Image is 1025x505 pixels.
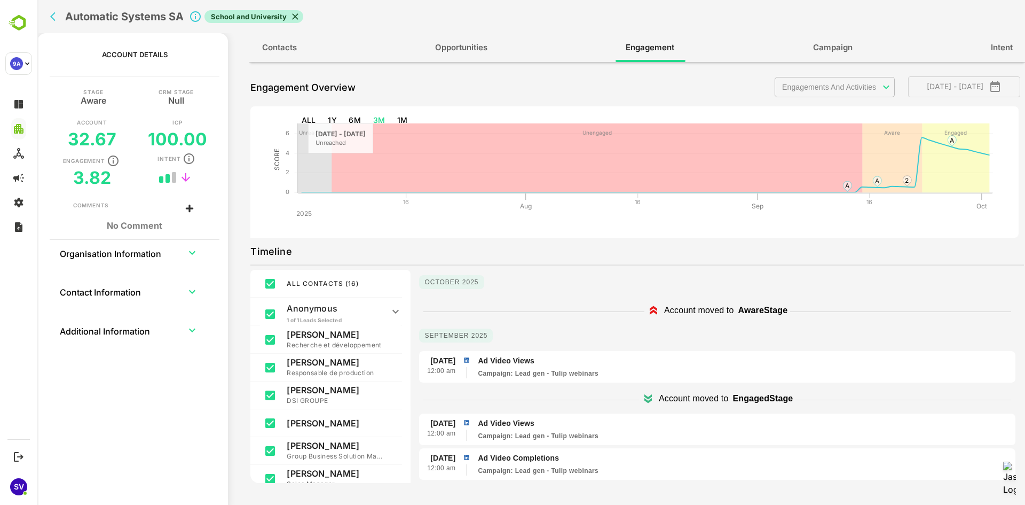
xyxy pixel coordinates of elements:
[235,149,243,170] text: SCORE
[249,357,345,368] p: [PERSON_NAME]
[871,76,983,97] button: [DATE] - [DATE]
[147,322,163,338] button: expand row
[11,449,26,464] button: Logout
[249,385,345,395] p: [PERSON_NAME]
[262,129,290,136] text: Unreached
[249,316,345,324] p: 1 of 1 Leads Selected
[307,111,328,130] button: 6M
[22,279,137,305] th: Contact Information
[30,129,79,150] h5: 32.67
[356,111,375,130] button: 1M
[248,168,252,176] text: 2
[248,149,252,157] text: 4
[135,120,145,125] p: ICP
[737,77,857,97] div: Engagements And Activities
[10,57,23,70] div: 9A
[249,440,345,451] p: [PERSON_NAME]
[907,129,929,136] text: Engaged
[167,10,266,23] div: School and University
[808,182,812,190] text: A
[879,80,974,94] span: [DATE] - [DATE]
[259,209,274,217] text: 2025
[393,453,418,463] p: [DATE]
[249,303,345,314] p: Anonymous
[212,33,988,62] div: full width tabs example
[440,431,561,441] p: Lead gen - Tulip webinars
[695,392,755,405] p: Engaged Stage
[621,392,691,405] p: Account moved to
[249,329,345,340] p: [PERSON_NAME]
[390,429,418,439] p: 12:00 am
[10,9,26,25] button: back
[838,177,842,185] text: A
[953,41,975,55] span: Intent
[249,340,345,351] p: Recherche et développement
[40,120,70,125] p: Account
[111,129,170,150] h5: 100.00
[424,418,434,428] img: linkedin.png
[390,463,418,474] p: 12:00 am
[332,111,352,130] button: 3M
[5,13,33,33] img: BambooboxLogoMark.f1c84d78b4c51b1a7b5f700c9845e183.svg
[382,275,446,289] p: October 2025
[393,355,418,366] p: [DATE]
[249,279,321,288] span: ALL CONTACTS ( 16 )
[10,478,27,495] div: SV
[440,418,974,429] p: Ad Video Views
[424,453,434,462] img: linkedin.png
[22,240,137,266] th: Organisation Information
[597,198,603,206] text: 16
[398,41,450,55] span: Opportunities
[393,418,418,429] p: [DATE]
[390,366,418,377] p: 12:00 am
[440,453,974,464] p: Ad Video Completions
[28,10,146,23] h2: Automatic Systems SA
[701,304,751,317] p: Aware Stage
[939,202,950,210] text: Oct
[43,95,69,103] h5: Aware
[912,136,917,144] text: A
[167,12,256,22] span: School and University
[213,243,254,260] p: Timeline
[213,79,318,96] p: Engagement Overview
[440,355,974,367] p: Ad Video Views
[22,317,137,343] th: Additional Information
[847,129,863,136] text: Aware
[249,368,345,378] p: Responsable de production
[65,50,130,59] p: Account Details
[249,395,345,406] p: DSI GROUPE
[545,129,574,136] text: Unengaged
[248,188,252,196] text: 0
[829,198,835,206] text: 16
[745,83,840,91] p: Engagements And Activities
[714,202,726,210] text: Sep
[152,10,164,23] svg: Click to close Account details panel
[121,89,156,95] p: CRM Stage
[868,176,871,184] text: 2
[131,95,147,103] h5: Null
[46,89,66,95] p: Stage
[147,284,163,300] button: expand row
[22,240,173,356] table: collapsible table
[627,304,696,317] p: Account moved to
[36,167,74,188] h5: 3.82
[440,369,561,378] p: Lead gen - Tulip webinars
[36,201,72,210] div: Comments
[483,202,494,210] text: Aug
[26,158,68,164] p: Engagement
[424,355,434,365] img: linkedin.png
[249,451,345,462] p: Group Business Solution Manager
[249,468,345,479] p: [PERSON_NAME]
[147,245,163,261] button: expand row
[36,221,159,231] h1: No Comment
[140,169,156,185] button: trend
[222,298,365,325] div: Anonymous1 of 1 Leads Selected
[225,41,259,55] span: Contacts
[366,198,372,206] text: 16
[776,41,815,55] span: Campaign
[249,479,345,490] p: Sales Manager
[249,418,345,429] p: [PERSON_NAME]
[120,156,144,161] p: Intent
[260,111,283,130] button: ALL
[588,41,637,55] span: Engagement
